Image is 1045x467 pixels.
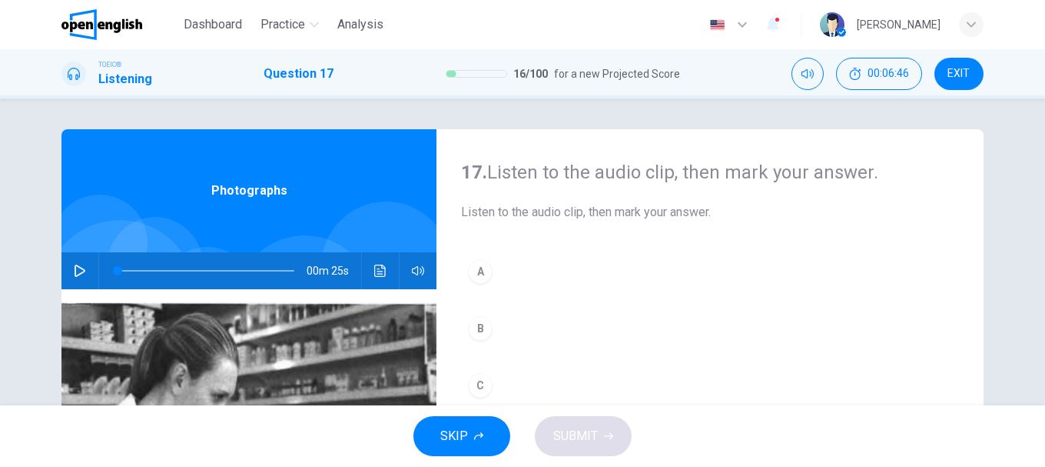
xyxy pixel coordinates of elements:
[468,316,493,341] div: B
[177,11,248,38] button: Dashboard
[98,59,121,70] span: TOEIC®
[708,19,727,31] img: en
[468,259,493,284] div: A
[461,203,959,222] span: Listen to the audio clip, then mark your answer.
[857,15,940,34] div: [PERSON_NAME]
[836,58,922,90] div: Hide
[440,425,468,447] span: SKIP
[337,15,383,34] span: Analysis
[461,160,959,185] h4: Listen to the audio clip, then mark your answer.
[98,70,152,88] h1: Listening
[368,252,393,289] button: Click to see the audio transcription
[211,182,287,200] span: Photographs
[836,58,922,90] button: 00:06:46
[307,252,361,289] span: 00m 25s
[868,68,909,80] span: 00:06:46
[461,252,959,291] button: A
[61,9,142,40] img: OpenEnglish logo
[461,366,959,405] button: C
[947,68,970,80] span: EXIT
[461,309,959,348] button: B
[184,15,242,34] span: Dashboard
[554,65,680,83] span: for a new Projected Score
[260,15,305,34] span: Practice
[791,58,824,90] div: Mute
[461,162,487,183] strong: 17.
[468,373,493,398] div: C
[254,11,325,38] button: Practice
[820,12,844,37] img: Profile picture
[264,65,333,83] h1: Question 17
[513,65,548,83] span: 16 / 100
[934,58,984,90] button: EXIT
[331,11,390,38] button: Analysis
[61,9,177,40] a: OpenEnglish logo
[413,416,510,456] button: SKIP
